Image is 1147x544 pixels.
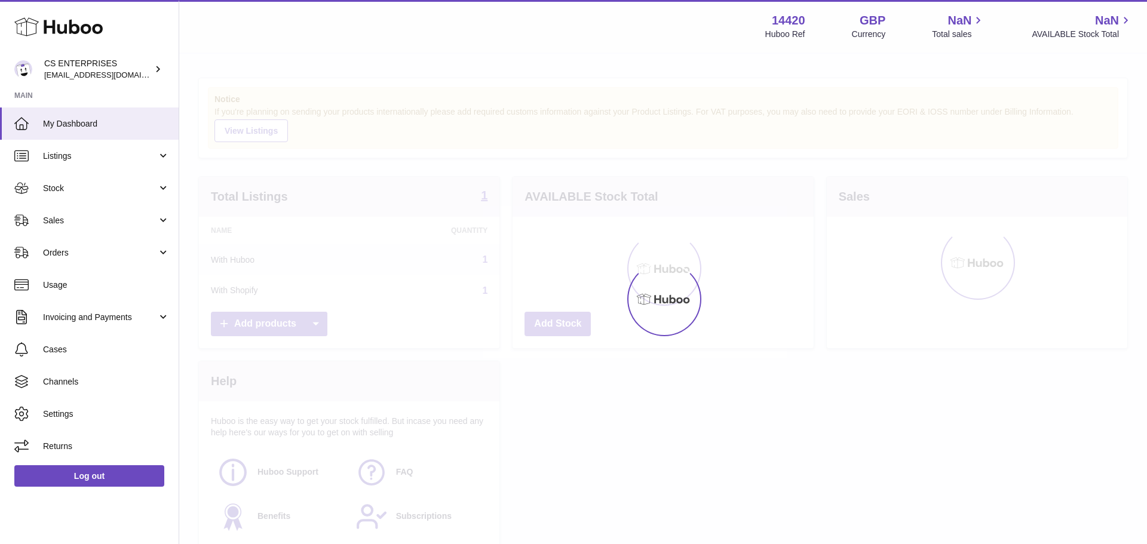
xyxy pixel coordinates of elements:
[14,465,164,487] a: Log out
[43,247,157,259] span: Orders
[43,118,170,130] span: My Dashboard
[860,13,885,29] strong: GBP
[772,13,805,29] strong: 14420
[765,29,805,40] div: Huboo Ref
[44,70,176,79] span: [EMAIL_ADDRESS][DOMAIN_NAME]
[43,441,170,452] span: Returns
[43,312,157,323] span: Invoicing and Payments
[43,279,170,291] span: Usage
[947,13,971,29] span: NaN
[44,58,152,81] div: CS ENTERPRISES
[932,13,985,40] a: NaN Total sales
[852,29,886,40] div: Currency
[14,60,32,78] img: internalAdmin-14420@internal.huboo.com
[43,376,170,388] span: Channels
[43,344,170,355] span: Cases
[1032,13,1133,40] a: NaN AVAILABLE Stock Total
[1032,29,1133,40] span: AVAILABLE Stock Total
[43,150,157,162] span: Listings
[43,408,170,420] span: Settings
[43,183,157,194] span: Stock
[1095,13,1119,29] span: NaN
[932,29,985,40] span: Total sales
[43,215,157,226] span: Sales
